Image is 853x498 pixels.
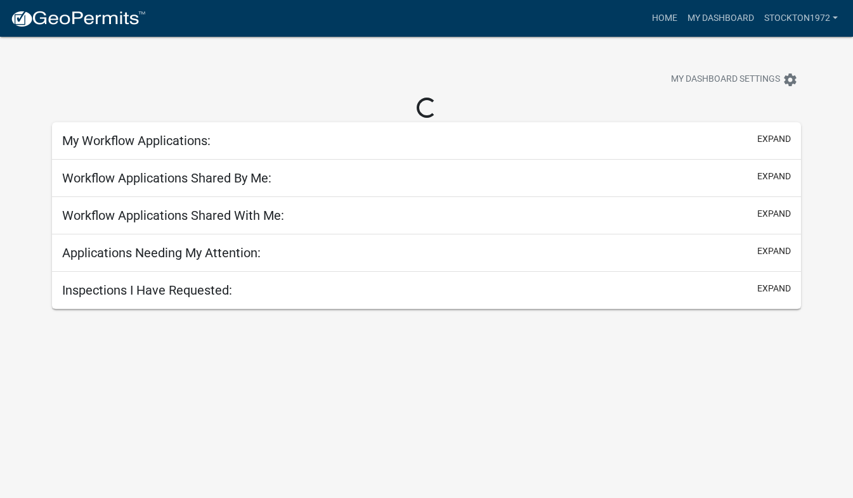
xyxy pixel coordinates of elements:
button: expand [757,207,791,220]
a: Stockton1972 [759,6,843,30]
h5: Inspections I Have Requested: [62,283,232,298]
button: My Dashboard Settingssettings [661,67,808,92]
h5: Workflow Applications Shared With Me: [62,208,284,223]
button: expand [757,170,791,183]
a: Home [647,6,682,30]
h5: Applications Needing My Attention: [62,245,261,260]
span: My Dashboard Settings [671,72,780,87]
button: expand [757,132,791,146]
button: expand [757,282,791,295]
i: settings [783,72,798,87]
h5: My Workflow Applications: [62,133,211,148]
h5: Workflow Applications Shared By Me: [62,170,271,186]
a: My Dashboard [682,6,759,30]
button: expand [757,245,791,258]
